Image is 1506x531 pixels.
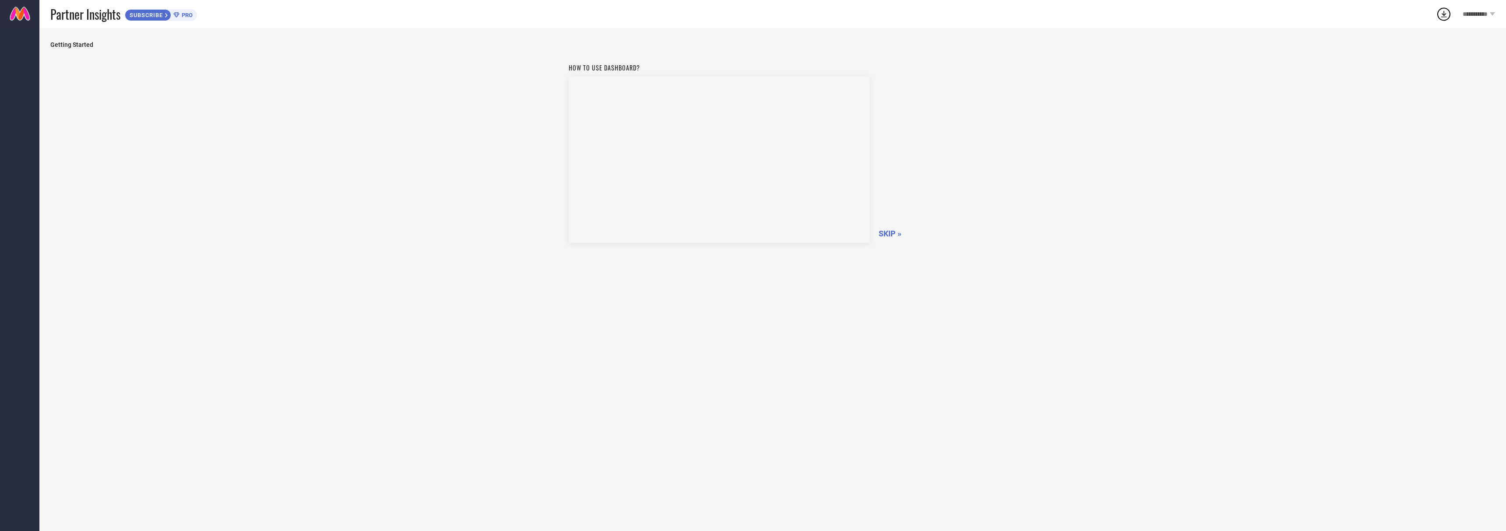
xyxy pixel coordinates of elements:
span: Getting Started [50,41,1495,48]
span: PRO [179,12,193,18]
span: Partner Insights [50,5,120,23]
h1: How to use dashboard? [569,63,870,72]
div: Open download list [1436,6,1452,22]
a: SUBSCRIBEPRO [125,7,197,21]
span: SUBSCRIBE [125,12,165,18]
iframe: YouTube video player [569,77,870,243]
span: SKIP » [879,229,901,238]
